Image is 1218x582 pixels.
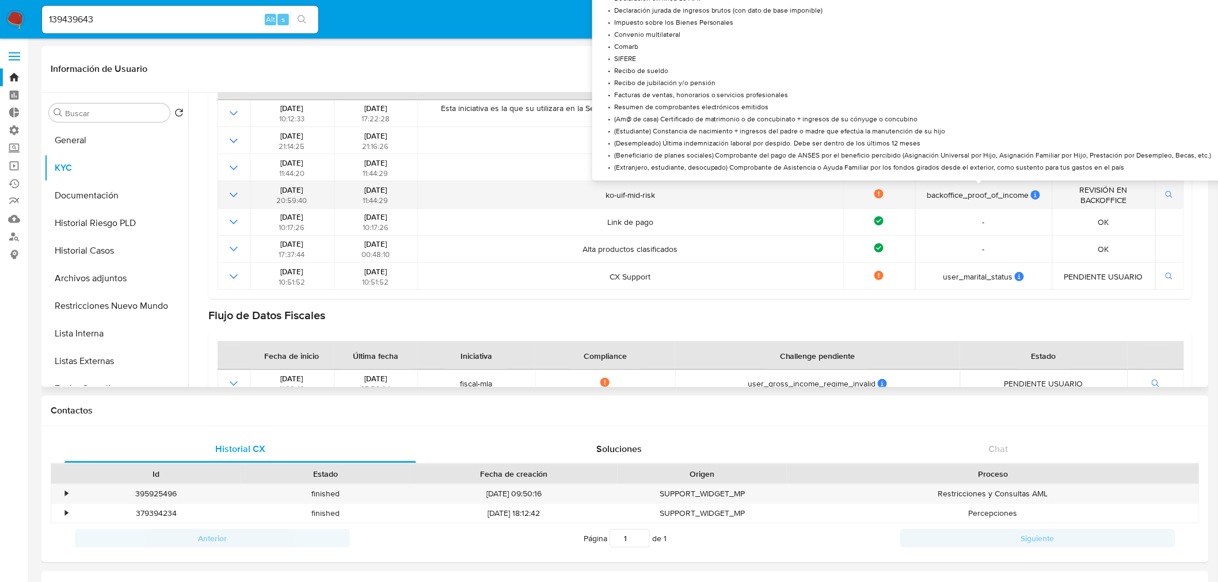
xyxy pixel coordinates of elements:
[608,30,611,39] span: •
[602,163,1212,171] li: (Extranjero, estudiante, desocupado) Comprobante de Asistencia o Ayuda Familiar por los fondos gi...
[44,375,188,403] button: Fecha Compliant
[241,504,410,523] div: finished
[602,18,1212,26] li: Impuesto sobre los Bienes Personales
[602,42,1212,51] li: Comarb
[65,508,68,519] div: •
[418,468,610,480] div: Fecha de creación
[608,102,611,111] span: •
[602,66,1212,75] li: Recibo de sueldo
[281,14,285,25] span: s
[290,12,314,28] button: search-icon
[989,442,1008,455] span: Chat
[602,30,1212,39] li: Convenio multilateral
[608,127,611,135] span: •
[79,468,233,480] div: Id
[44,320,188,347] button: Lista Interna
[71,484,241,503] div: 395925496
[215,442,265,455] span: Historial CX
[42,12,318,27] input: Buscar usuario o caso...
[608,139,611,147] span: •
[602,90,1212,99] li: Facturas de ventas, honorarios o servicios profesionales
[602,54,1212,63] li: SIFERE
[608,163,611,171] span: •
[608,42,611,51] span: •
[75,529,350,547] button: Anterior
[795,468,1191,480] div: Proceso
[54,108,63,117] button: Buscar
[787,504,1199,523] div: Percepciones
[249,468,402,480] div: Estado
[44,154,188,182] button: KYC
[241,484,410,503] div: finished
[608,114,611,123] span: •
[44,292,188,320] button: Restricciones Nuevo Mundo
[602,114,1212,123] li: (Am@ de casa) Certificado de matrimonio o de concubinato + ingresos de su cónyuge o concubino
[602,127,1212,135] li: (Estudiante) Constancia de nacimiento + ingresos del padre o madre que efectúa la manutención de ...
[584,529,667,547] span: Página de
[608,90,611,99] span: •
[618,504,787,523] div: SUPPORT_WIDGET_MP
[266,14,275,25] span: Alt
[51,405,1200,416] h1: Contactos
[608,18,611,26] span: •
[410,504,618,523] div: [DATE] 18:12:42
[65,488,68,499] div: •
[608,54,611,63] span: •
[608,66,611,75] span: •
[608,78,611,87] span: •
[608,6,611,14] span: •
[44,237,188,265] button: Historial Casos
[602,102,1212,111] li: Resumen de comprobantes electrónicos emitidos
[787,484,1199,503] div: Restricciones y Consultas AML
[65,108,165,118] input: Buscar
[44,182,188,209] button: Documentación
[602,139,1212,147] li: (Desempleado) Última indemnización laboral por despido. Debe ser dentro de los últimos 12 meses
[602,78,1212,87] li: Recibo de jubilación y/o pensión
[664,533,667,544] span: 1
[618,484,787,503] div: SUPPORT_WIDGET_MP
[626,468,779,480] div: Origen
[597,442,642,455] span: Soluciones
[44,347,188,375] button: Listas Externas
[44,127,188,154] button: General
[602,151,1212,159] li: (Beneficiario de planes sociales) Comprobante del pago de ANSES por el beneficio percibido (Asign...
[44,209,188,237] button: Historial Riesgo PLD
[174,108,184,121] button: Volver al orden por defecto
[602,6,1212,14] li: Declaración jurada de ingresos brutos (con dato de base imponible)
[44,265,188,292] button: Archivos adjuntos
[410,484,618,503] div: [DATE] 09:50:16
[51,63,147,75] h1: Información de Usuario
[608,151,611,159] span: •
[900,529,1175,547] button: Siguiente
[71,504,241,523] div: 379394234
